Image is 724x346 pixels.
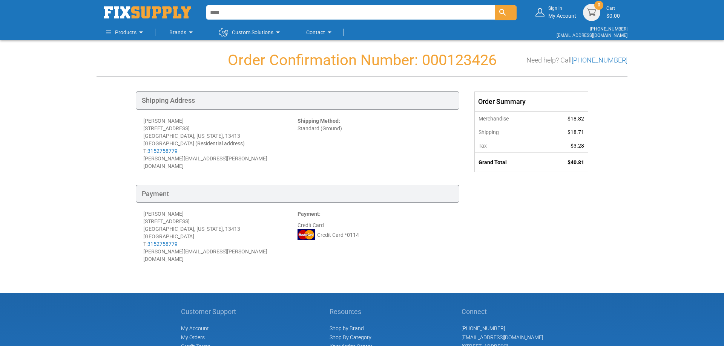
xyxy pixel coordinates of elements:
[169,25,195,40] a: Brands
[475,92,588,111] div: Order Summary
[181,325,209,331] span: My Account
[147,241,178,247] a: 3152758779
[557,33,627,38] a: [EMAIL_ADDRESS][DOMAIN_NAME]
[181,334,205,340] span: My Orders
[181,308,240,316] h5: Customer Support
[330,334,371,340] a: Shop By Category
[147,148,178,154] a: 3152758779
[462,325,505,331] a: [PHONE_NUMBER]
[298,229,315,240] img: MC
[606,13,620,19] span: $0.00
[106,25,146,40] a: Products
[590,26,627,32] a: [PHONE_NUMBER]
[219,25,282,40] a: Custom Solutions
[298,211,321,217] strong: Payment:
[526,56,627,64] h3: Need help? Call
[330,308,372,316] h5: Resources
[462,308,543,316] h5: Connect
[568,129,584,135] span: $18.71
[548,5,576,12] small: Sign in
[568,116,584,122] span: $18.82
[298,210,452,263] div: Credit Card
[298,118,340,124] strong: Shipping Method:
[606,5,620,12] small: Cart
[317,231,359,239] span: Credit Card *0114
[143,117,298,170] div: [PERSON_NAME] [STREET_ADDRESS] [GEOGRAPHIC_DATA], [US_STATE], 13413 [GEOGRAPHIC_DATA] (Residentia...
[495,5,517,20] button: Search
[136,185,459,203] div: Payment
[306,25,334,40] a: Contact
[462,334,543,340] a: [EMAIL_ADDRESS][DOMAIN_NAME]
[330,325,364,331] a: Shop by Brand
[298,117,452,170] div: Standard (Ground)
[571,143,584,149] span: $3.28
[479,159,507,165] strong: Grand Total
[136,91,459,110] div: Shipping Address
[143,210,298,263] div: [PERSON_NAME] [STREET_ADDRESS] [GEOGRAPHIC_DATA], [US_STATE], 13413 [GEOGRAPHIC_DATA] T: [PERSON_...
[104,6,191,18] img: Fix Industrial Supply
[475,125,544,139] th: Shipping
[475,111,544,125] th: Merchandise
[104,6,191,18] a: store logo
[568,159,584,165] span: $40.81
[475,139,544,153] th: Tax
[548,5,576,19] div: My Account
[572,56,627,64] a: [PHONE_NUMBER]
[97,52,627,69] h1: Order Confirmation Number: 000123426
[598,2,600,8] span: 0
